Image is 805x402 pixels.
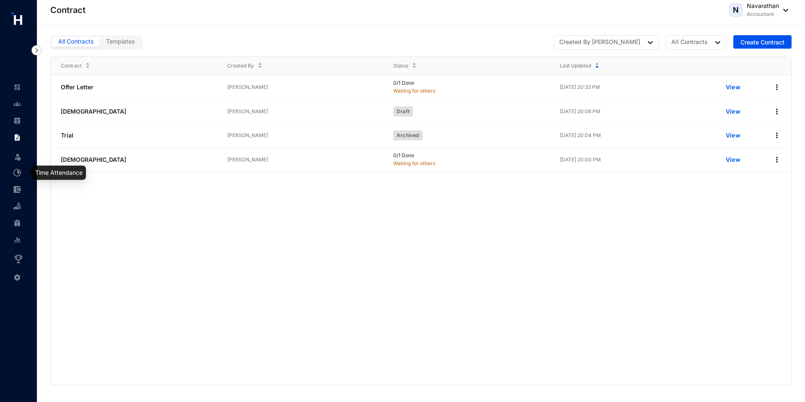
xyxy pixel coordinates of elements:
[726,107,758,116] p: View
[61,83,217,92] p: Offer Letter
[217,57,384,75] th: Created By
[733,6,739,14] span: N
[58,38,93,45] span: All Contracts
[560,83,716,91] p: [DATE] 20:33 PM
[7,96,27,112] li: Contacts
[747,2,779,10] p: Navarathan
[560,107,716,116] p: [DATE] 20:08 PM
[61,107,217,116] p: [DEMOGRAPHIC_DATA]
[733,35,792,49] button: Create Contract
[51,57,217,75] th: Contract
[768,156,781,164] img: more.27664ee4a8faa814348e188645a3c1fc.svg
[13,153,22,161] img: leave-unselected.2934df6273408c3f84d9.svg
[61,131,217,140] p: Trial
[554,35,659,50] a: Created By [PERSON_NAME]
[227,83,384,91] p: [PERSON_NAME]
[8,10,27,29] img: logo
[642,41,653,44] img: dropdown-black.8e83cc76930a90b1a4fdb6d089b7bf3a.svg
[106,38,135,45] span: Templates
[383,57,550,75] th: Status
[31,45,42,55] img: nav-icon-right.af6afadce00d159da59955279c43614e.svg
[13,134,21,141] img: contract.3092d42852acfb4d4ffb.svg
[7,79,27,96] li: Home
[7,231,27,248] li: Reports
[13,236,21,244] img: report-unselected.e6a6b4230fc7da01f883.svg
[393,152,550,160] p: 0/1 Done
[61,62,82,70] span: Contract
[747,10,779,18] p: Accountant
[726,83,758,91] p: View
[227,62,254,70] span: Created By
[779,9,788,12] img: dropdown-black.8e83cc76930a90b1a4fdb6d089b7bf3a.svg
[13,100,21,108] img: people-unselected.118708e94b43a90eceab.svg
[227,131,384,140] p: [PERSON_NAME]
[7,164,27,181] li: Time Attendance
[7,112,27,129] li: Payroll
[666,35,727,50] a: All Contracts
[7,198,27,215] li: Loan
[393,87,550,95] p: Waiting for others
[726,131,758,140] p: View
[7,181,27,198] li: Expenses
[740,38,784,47] span: Create Contract
[768,83,781,91] img: more.27664ee4a8faa814348e188645a3c1fc.svg
[393,62,408,70] span: Status
[13,117,21,124] img: payroll-unselected.b590312f920e76f0c668.svg
[227,107,384,116] p: [PERSON_NAME]
[393,79,550,87] p: 0/1 Done
[768,131,781,140] img: more.27664ee4a8faa814348e188645a3c1fc.svg
[709,41,720,44] img: dropdown-black.8e83cc76930a90b1a4fdb6d089b7bf3a.svg
[13,274,21,281] img: settings-unselected.1febfda315e6e19643a1.svg
[227,156,384,164] p: [PERSON_NAME]
[7,215,27,231] li: Gratuity
[13,254,23,264] img: award_outlined.f30b2bda3bf6ea1bf3dd.svg
[560,62,591,70] span: Last Updated
[560,156,716,164] p: [DATE] 20:00 PM
[560,131,716,140] p: [DATE] 20:04 PM
[726,156,758,164] p: View
[393,160,550,168] p: Waiting for others
[13,219,21,227] img: gratuity-unselected.a8c340787eea3cf492d7.svg
[13,202,21,210] img: loan-unselected.d74d20a04637f2d15ab5.svg
[61,155,217,164] p: [DEMOGRAPHIC_DATA]
[13,186,21,193] img: expense-unselected.2edcf0507c847f3e9e96.svg
[50,4,86,16] p: Contract
[13,169,21,176] img: time-attendance-unselected.8aad090b53826881fffb.svg
[13,83,21,91] img: home-unselected.a29eae3204392db15eaf.svg
[7,129,27,146] li: Contracts
[768,107,781,116] img: more.27664ee4a8faa814348e188645a3c1fc.svg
